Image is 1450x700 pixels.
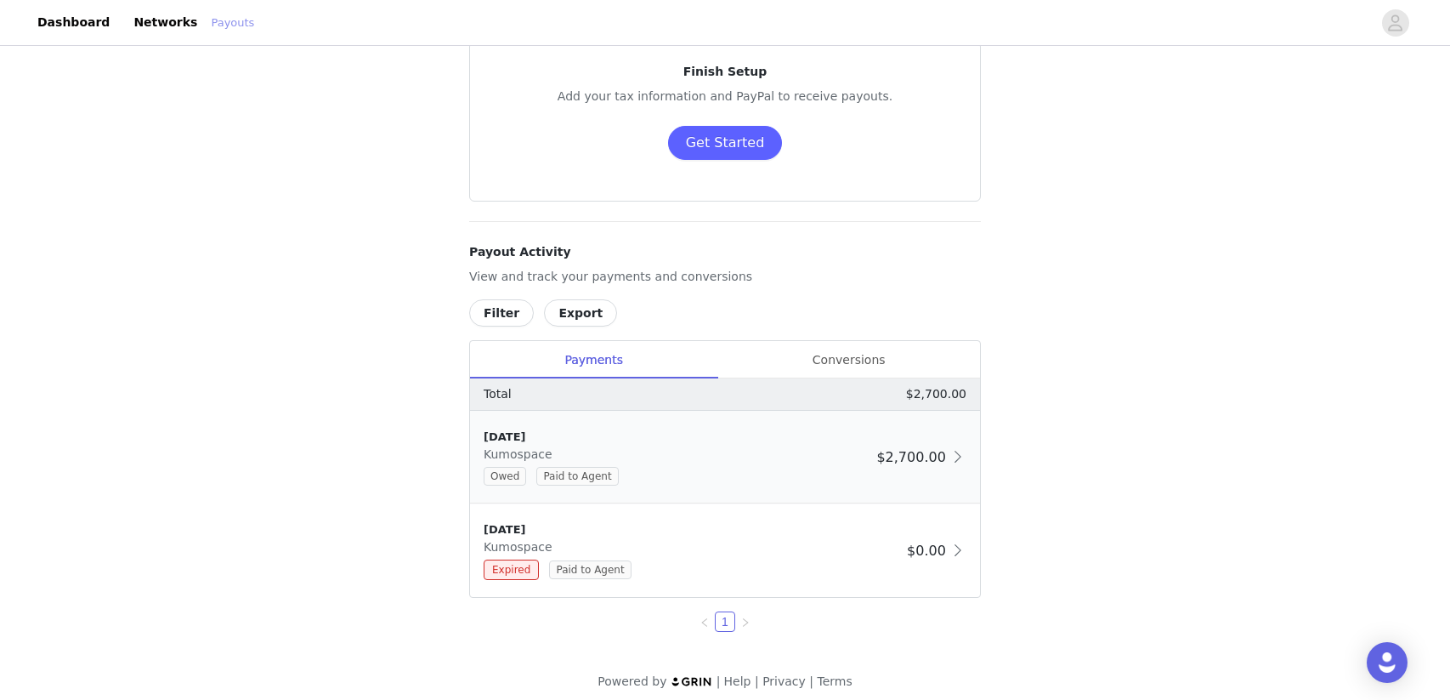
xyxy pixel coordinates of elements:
i: icon: left [700,617,710,628]
button: Filter [469,299,534,327]
div: avatar [1387,9,1403,37]
div: Payments [470,341,717,379]
span: $0.00 [907,543,946,559]
a: Help [724,674,751,688]
button: Get Started [668,126,783,160]
div: [DATE] [484,521,900,538]
div: [DATE] [484,429,869,446]
img: logo [671,676,713,687]
span: Paid to Agent [549,561,631,579]
div: clickable-list-item [470,411,980,504]
a: Terms [817,674,852,688]
div: Conversions [717,341,980,379]
span: Owed [484,467,526,486]
h4: Payout Activity [469,243,981,261]
p: Add your tax information and PayPal to receive payouts. [490,88,960,105]
i: icon: right [740,617,750,628]
button: Export [544,299,617,327]
a: Privacy [762,674,806,688]
p: Finish Setup [490,63,960,81]
span: | [717,674,721,688]
span: Powered by [598,674,666,688]
p: Total [484,385,512,403]
span: Kumospace [484,447,559,461]
span: $2,700.00 [876,449,945,465]
span: | [809,674,813,688]
li: Next Page [735,612,756,632]
p: View and track your payments and conversions [469,268,981,286]
span: Expired [484,560,539,580]
li: 1 [715,612,735,632]
span: Paid to Agent [536,467,618,486]
a: 1 [716,612,734,631]
div: Open Intercom Messenger [1367,642,1408,683]
span: Kumospace [484,540,559,554]
a: Networks [123,3,207,42]
a: Dashboard [27,3,120,42]
p: $2,700.00 [906,385,966,403]
span: | [755,674,759,688]
div: clickable-list-item [470,504,980,597]
a: Payouts [211,14,254,31]
li: Previous Page [694,612,715,632]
